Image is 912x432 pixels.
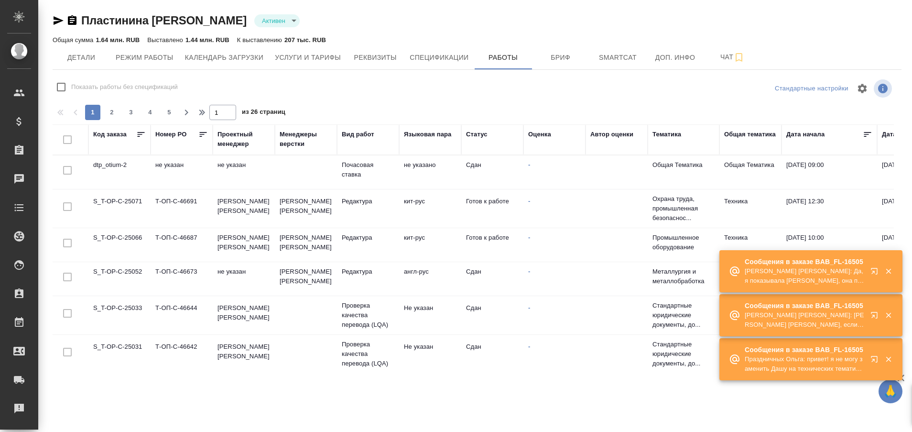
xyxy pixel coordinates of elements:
p: К выставлению [237,36,284,44]
button: Активен [259,17,288,25]
td: [PERSON_NAME] [PERSON_NAME] [275,262,337,296]
td: [PERSON_NAME] [PERSON_NAME] [275,228,337,262]
span: Smartcat [595,52,641,64]
div: Статус [466,130,488,139]
a: - [528,268,530,275]
span: из 26 страниц [242,106,285,120]
td: [DATE] 10:00 [782,228,877,262]
button: 5 [162,105,177,120]
button: Открыть в новой вкладке [865,350,888,373]
td: Т-ОП-С-46691 [151,192,213,225]
td: не указан [213,155,275,189]
p: [PERSON_NAME] [PERSON_NAME]: [PERSON_NAME] [PERSON_NAME], если что, можешь написать в мессенджер,... [745,310,864,330]
td: Техника [719,192,782,225]
div: Общая тематика [724,130,776,139]
div: Менеджеры верстки [280,130,332,149]
div: Языковая пара [404,130,452,139]
span: Чат [710,51,756,63]
p: Редактура [342,233,394,243]
a: - [528,343,530,350]
span: Детали [58,52,104,64]
td: не указан [151,155,213,189]
td: Сдан [461,337,523,371]
div: Дата начала [786,130,825,139]
button: Скопировать ссылку [66,15,78,26]
td: [PERSON_NAME] [PERSON_NAME] [213,337,275,371]
a: - [528,304,530,311]
div: Проектный менеджер [217,130,270,149]
p: Праздничных Ольга: привет! я не могу заменить Дашу на технических тематиках, мы же договаривались... [745,354,864,374]
span: Бриф [538,52,584,64]
span: 4 [142,108,158,117]
a: - [528,161,530,168]
p: 1.64 млн. RUB [96,36,140,44]
td: S_T-OP-C-25052 [88,262,151,296]
p: Проверка качества перевода (LQA) [342,301,394,330]
td: Сдан [461,262,523,296]
p: Редактура [342,197,394,206]
td: S_T-OP-C-25066 [88,228,151,262]
span: Режим работы [116,52,174,64]
td: Т-ОП-С-46644 [151,299,213,332]
div: Оценка [528,130,551,139]
button: Открыть в новой вкладке [865,262,888,285]
span: Услуги и тарифы [275,52,341,64]
span: Посмотреть информацию [874,79,894,98]
div: Автор оценки [590,130,633,139]
p: Стандартные юридические документы, до... [652,340,715,368]
span: Настроить таблицу [851,77,874,100]
p: Стандартные юридические документы, до... [652,301,715,330]
p: Промышленное оборудование [652,233,715,252]
td: Общая Тематика [719,155,782,189]
svg: Подписаться [733,52,745,63]
div: Активен [254,14,300,27]
span: Показать работы без спецификаций [71,82,178,92]
p: Редактура [342,267,394,277]
td: Не указан [399,337,461,371]
td: англ-рус [399,262,461,296]
td: Готов к работе [461,228,523,262]
p: Почасовая ставка [342,160,394,179]
p: Металлургия и металлобработка [652,267,715,286]
td: [PERSON_NAME] [PERSON_NAME] [275,192,337,225]
span: Доп. инфо [652,52,698,64]
a: Пластинина [PERSON_NAME] [81,14,247,27]
p: 207 тыс. RUB [284,36,326,44]
div: Тематика [652,130,681,139]
button: 2 [104,105,119,120]
p: Охрана труда, промышленная безопаснос... [652,194,715,223]
button: Закрыть [879,267,898,276]
span: 2 [104,108,119,117]
p: Выставлено [147,36,185,44]
td: S_T-OP-C-25031 [88,337,151,371]
td: кит-рус [399,228,461,262]
td: Сдан [461,299,523,332]
span: Реквизиты [352,52,398,64]
p: [PERSON_NAME] [PERSON_NAME]: Да, я показывала [PERSON_NAME], она переживает за тех термины, не см... [745,266,864,286]
p: Общая сумма [53,36,96,44]
span: 3 [123,108,139,117]
button: 4 [142,105,158,120]
td: [PERSON_NAME] [PERSON_NAME] [213,192,275,225]
td: [PERSON_NAME] [PERSON_NAME] [213,299,275,332]
div: split button [772,81,851,96]
a: - [528,234,530,241]
p: Сообщения в заказе BAB_FL-16505 [745,257,864,266]
td: не указан [213,262,275,296]
td: S_T-OP-C-25033 [88,299,151,332]
td: Не указан [399,299,461,332]
div: Номер PO [155,130,186,139]
span: Спецификации [410,52,468,64]
td: кит-рус [399,192,461,225]
td: Т-ОП-С-46642 [151,337,213,371]
span: Работы [480,52,526,64]
span: Календарь загрузки [185,52,264,64]
button: Открыть в новой вкладке [865,306,888,329]
p: 1.44 млн. RUB [185,36,229,44]
td: S_T-OP-C-25071 [88,192,151,225]
button: Закрыть [879,355,898,364]
td: не указано [399,155,461,189]
td: [DATE] 09:00 [782,155,877,189]
td: [PERSON_NAME] [PERSON_NAME] [213,228,275,262]
div: Код заказа [93,130,127,139]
